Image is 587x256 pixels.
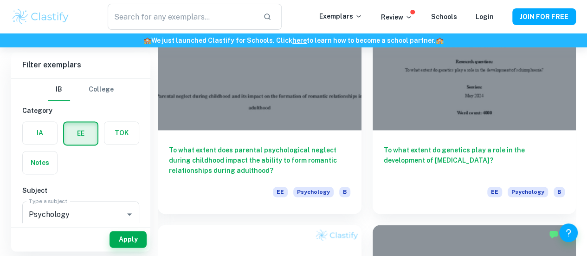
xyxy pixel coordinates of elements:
span: 🏫 [143,37,151,44]
button: IA [23,122,57,144]
div: Filter type choice [48,79,114,101]
span: B [554,187,565,197]
button: Open [123,208,136,221]
span: 🏫 [436,37,444,44]
span: EE [487,187,502,197]
h6: To what extent do genetics play a role in the development of [MEDICAL_DATA]? [384,145,565,176]
label: Type a subject [29,197,67,205]
button: Notes [23,151,57,174]
button: Help and Feedback [559,223,578,242]
button: Apply [110,231,147,248]
a: Login [476,13,494,20]
p: Exemplars [319,11,362,21]
span: Psychology [293,187,334,197]
img: Marked [549,230,558,239]
span: Psychology [508,187,548,197]
button: IB [48,79,70,101]
h6: We just launched Clastify for Schools. Click to learn how to become a school partner. [2,35,585,46]
button: TOK [104,122,139,144]
p: Review [381,12,413,22]
h6: Filter exemplars [11,52,150,78]
h6: To what extent does parental psychological neglect during childhood impact the ability to form ro... [169,145,350,176]
span: EE [273,187,288,197]
h6: Category [22,105,139,116]
a: Schools [431,13,457,20]
button: EE [64,122,97,144]
img: Clastify logo [11,7,70,26]
button: College [89,79,114,101]
a: here [292,37,307,44]
h6: Subject [22,185,139,196]
input: Search for any exemplars... [108,4,256,30]
button: JOIN FOR FREE [512,8,576,25]
span: B [339,187,350,197]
